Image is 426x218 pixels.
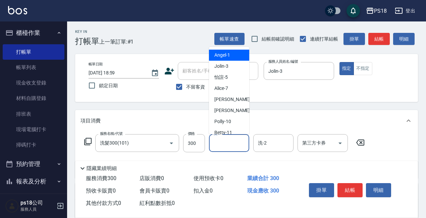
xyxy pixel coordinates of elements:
[337,183,363,197] button: 結帳
[5,199,19,213] img: Person
[99,82,118,89] span: 鎖定日期
[3,155,64,173] button: 預約管理
[247,175,279,181] span: 業績合計 300
[392,5,418,17] button: 登出
[3,24,64,42] button: 櫃檯作業
[81,117,101,124] p: 項目消費
[214,118,231,125] span: Polly -10
[75,110,418,131] div: 項目消費
[3,173,64,190] button: 報表及分析
[214,107,254,114] span: [PERSON_NAME] -9
[214,63,228,70] span: Jolin -3
[214,85,228,92] span: Alice -7
[339,62,354,75] button: 指定
[3,91,64,106] a: 材料自購登錄
[99,38,134,46] span: 上一筆訂單:#1
[186,84,205,91] span: 不留客資
[3,75,64,91] a: 現金收支登錄
[262,36,295,43] span: 結帳前確認明細
[3,190,64,207] button: 客戶管理
[20,206,55,212] p: 服務人員
[335,138,345,149] button: Open
[268,59,298,64] label: 服務人員姓名/編號
[3,106,64,122] a: 排班表
[20,200,55,206] h5: ps18公司
[100,131,122,136] label: 服務名稱/代號
[3,137,64,153] a: 掃碼打卡
[194,175,223,181] span: 使用預收卡 0
[147,65,163,81] button: Choose date, selected date is 2025-09-10
[343,33,365,45] button: 掛單
[214,33,245,45] button: 帳單速查
[86,187,116,194] span: 預收卡販賣 0
[194,187,213,194] span: 扣入金 0
[140,200,175,206] span: 紅利點數折抵 0
[3,44,64,60] a: 打帳單
[3,122,64,137] a: 現場電腦打卡
[75,37,99,46] h3: 打帳單
[368,33,390,45] button: 結帳
[3,60,64,75] a: 帳單列表
[393,33,415,45] button: 明細
[214,74,228,81] span: 怡諠 -5
[75,30,99,34] h2: Key In
[8,6,27,14] img: Logo
[166,138,177,149] button: Open
[86,200,121,206] span: 其他付款方式 0
[247,187,279,194] span: 現金應收 300
[188,131,195,136] label: 價格
[310,36,338,43] span: 連續打單結帳
[363,4,389,18] button: PS18
[347,4,360,17] button: save
[374,7,387,15] div: PS18
[86,175,116,181] span: 服務消費 300
[309,183,334,197] button: 掛單
[89,62,103,67] label: 帳單日期
[214,52,230,59] span: Angel -1
[87,165,117,172] p: 隱藏業績明細
[214,96,254,103] span: [PERSON_NAME] -8
[354,62,372,75] button: 不指定
[89,67,144,78] input: YYYY/MM/DD hh:mm
[214,129,232,136] span: Betty -11
[366,183,391,197] button: 明細
[140,175,164,181] span: 店販消費 0
[140,187,169,194] span: 會員卡販賣 0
